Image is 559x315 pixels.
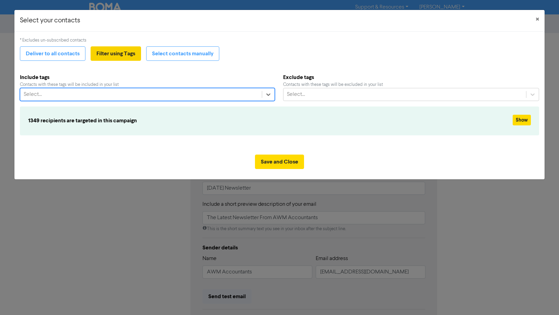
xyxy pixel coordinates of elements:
[20,15,80,26] h5: Select your contacts
[24,90,42,99] div: Select...
[91,46,141,61] button: Filter using Tags
[287,90,305,99] div: Select...
[20,46,85,61] button: Deliver to all contacts
[536,14,539,25] span: ×
[28,117,445,124] h6: 1349 recipients are targeted in this campaign
[146,46,219,61] button: Select contacts manually
[20,37,539,44] div: * Excludes un-subscribed contacts
[255,155,304,169] button: Save and Close
[20,73,275,81] b: Include tags
[20,81,275,88] div: Contacts with these tags will be included in your list
[283,81,539,88] div: Contacts with these tags will be excluded in your list
[530,10,545,29] button: Close
[513,115,531,125] button: Show
[525,282,559,315] iframe: Chat Widget
[283,73,539,81] b: Exclude tags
